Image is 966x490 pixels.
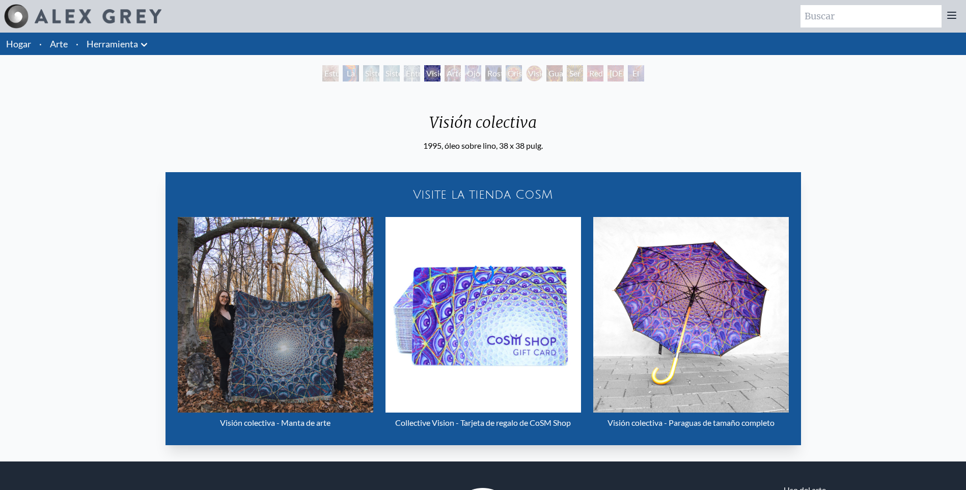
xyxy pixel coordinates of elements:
[385,217,581,433] a: Collective Vision - Tarjeta de regalo de CoSM Shop
[87,37,138,51] a: Herramienta
[343,65,359,81] div: La antorcha
[424,65,440,81] div: Visión colectiva
[178,217,373,413] img: Collective Vision - Art Blanket
[404,65,420,81] div: Entramado Mental Universal
[178,217,373,433] a: Visión colectiva - Manta de arte
[385,413,581,433] div: Collective Vision - Tarjeta de regalo de CoSM Shop
[608,65,624,81] div: [DEMOGRAPHIC_DATA] mismo
[178,413,373,433] div: Visión colectiva - Manta de arte
[6,38,31,49] a: Hogar
[593,217,789,413] img: Collective Vision - Full-Size Umbrella
[526,65,542,81] div: Visión [PERSON_NAME]
[50,37,68,51] a: Arte
[385,217,581,413] img: Collective Vision - CoSM Shop Gift Card
[587,65,603,81] div: Red del Ser
[72,33,82,55] li: ·
[445,65,461,81] div: Arte diseccional para el CD Lateralus de Tool
[546,65,563,81] div: Guardián de la Visión Infinita
[485,65,502,81] div: Rostro original
[421,140,545,152] div: 1995, óleo sobre lino, 38 x 38 pulg.
[593,413,789,433] div: Visión colectiva - Paraguas de tamaño completo
[801,5,942,28] input: Buscar
[506,65,522,81] div: Cristal de visión
[322,65,339,81] div: Estudia para el Gran Giro
[383,65,400,81] div: Sistema de energía espiritual
[465,65,481,81] div: Ojo místico
[421,113,545,140] div: Visión colectiva
[172,178,795,211] a: Visite la tienda CoSM
[567,65,583,81] div: Ser Bardo
[628,65,644,81] div: El gran giro
[363,65,379,81] div: Sistema de energía psíquica
[35,33,46,55] li: ·
[593,217,789,433] a: Visión colectiva - Paraguas de tamaño completo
